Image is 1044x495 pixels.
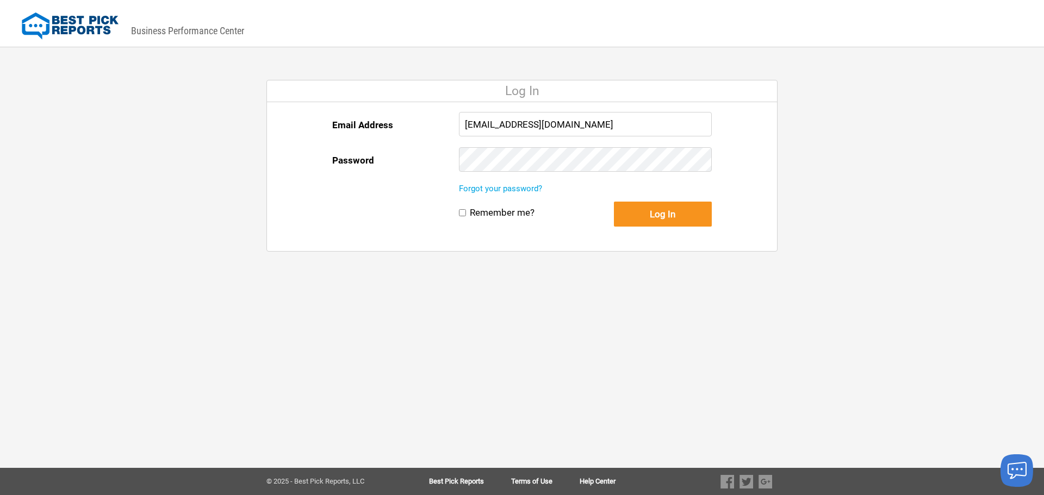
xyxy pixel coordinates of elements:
label: Password [332,147,374,173]
button: Log In [614,202,712,227]
label: Remember me? [470,207,535,218]
div: Log In [267,80,777,102]
a: Forgot your password? [459,184,542,193]
a: Best Pick Reports [429,478,511,485]
img: Best Pick Reports Logo [22,12,119,40]
label: Email Address [332,112,393,138]
div: © 2025 - Best Pick Reports, LLC [266,478,394,485]
a: Terms of Use [511,478,580,485]
button: Launch chat [1000,454,1033,487]
a: Help Center [580,478,616,485]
